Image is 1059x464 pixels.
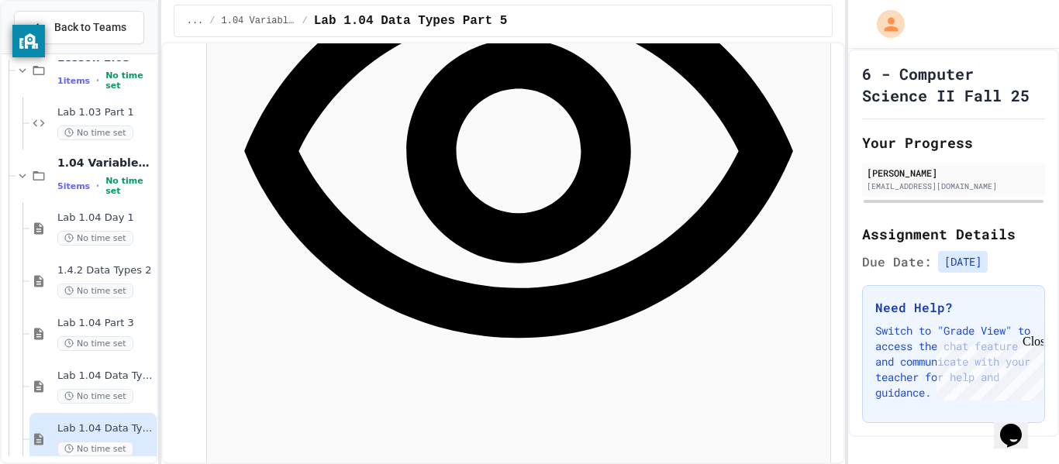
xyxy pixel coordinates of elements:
[862,223,1045,245] h2: Assignment Details
[57,156,154,170] span: 1.04 Variables and User Input
[57,106,154,119] span: Lab 1.03 Part 1
[875,323,1032,400] p: Switch to "Grade View" to access the chat feature and communicate with your teacher for help and ...
[861,6,909,42] div: My Account
[105,176,154,196] span: No time set
[867,180,1040,192] div: [EMAIL_ADDRESS][DOMAIN_NAME]
[57,336,133,351] span: No time set
[6,6,107,98] div: Chat with us now!Close
[57,389,133,404] span: No time set
[862,63,1045,106] h1: 6 - Computer Science II Fall 25
[938,251,988,273] span: [DATE]
[57,284,133,298] span: No time set
[96,180,99,192] span: •
[57,369,154,383] span: Lab 1.04 Data Types Part 4
[187,15,204,27] span: ...
[57,125,133,140] span: No time set
[862,132,1045,153] h2: Your Progress
[54,19,126,36] span: Back to Teams
[930,335,1043,400] iframe: chat widget
[994,402,1043,449] iframe: chat widget
[14,11,144,44] button: Back to Teams
[57,76,90,86] span: 1 items
[862,253,932,271] span: Due Date:
[875,298,1032,317] h3: Need Help?
[867,166,1040,180] div: [PERSON_NAME]
[57,211,154,225] span: Lab 1.04 Day 1
[57,442,133,456] span: No time set
[209,15,215,27] span: /
[57,264,154,277] span: 1.4.2 Data Types 2
[314,12,508,30] span: Lab 1.04 Data Types Part 5
[57,422,154,435] span: Lab 1.04 Data Types Part 5
[222,15,296,27] span: 1.04 Variables and User Input
[57,317,154,330] span: Lab 1.04 Part 3
[12,25,45,57] button: privacy banner
[57,231,133,246] span: No time set
[302,15,308,27] span: /
[57,181,90,191] span: 5 items
[96,74,99,87] span: •
[105,70,154,91] span: No time set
